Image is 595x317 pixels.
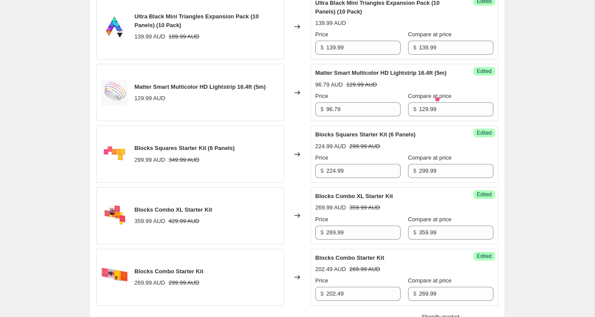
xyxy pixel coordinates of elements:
[315,254,384,261] span: Blocks Combo Starter Kit
[315,31,328,38] span: Price
[134,84,266,90] span: Matter Smart Multicolor HD Lightstrip 16.4ft (5m)
[408,31,452,38] span: Compare at price
[320,106,324,112] span: $
[134,145,235,151] span: Blocks Squares Starter Kit (6 Panels)
[315,277,328,284] span: Price
[315,193,393,199] span: Blocks Combo XL Starter Kit
[346,80,377,89] strike: 129.99 AUD
[169,32,199,41] strike: 189.99 AUD
[477,191,492,198] span: Edited
[315,154,328,161] span: Price
[413,44,416,51] span: $
[320,290,324,297] span: $
[315,131,415,138] span: Blocks Squares Starter Kit (6 Panels)
[349,265,380,274] strike: 269.99 AUD
[134,217,165,226] div: 359.99 AUD
[477,253,492,260] span: Edited
[134,206,212,213] span: Blocks Combo XL Starter Kit
[315,216,328,223] span: Price
[134,268,203,275] span: Blocks Combo Starter Kit
[408,154,452,161] span: Compare at price
[349,203,380,212] strike: 359.99 AUD
[320,44,324,51] span: $
[101,264,127,290] img: Blocks_SMK_BestBuy_FrontPackaging_80x.png
[408,216,452,223] span: Compare at price
[413,106,416,112] span: $
[413,290,416,297] span: $
[101,202,127,229] img: Blocks_SMK_ComboPack_FrontPackaging_80x.png
[169,279,199,287] strike: 299.99 AUD
[477,68,492,75] span: Edited
[408,93,452,99] span: Compare at price
[349,142,380,151] strike: 299.99 AUD
[477,129,492,136] span: Edited
[101,14,127,40] img: Shapes_10PK_BlackMiniTriangles_4000x4000px_80x.png
[134,32,165,41] div: 139.99 AUD
[134,156,165,164] div: 299.99 AUD
[315,142,346,151] div: 224.99 AUD
[134,13,259,28] span: Ultra Black Mini Triangles Expansion Pack (10 Panels) (10 Pack)
[413,229,416,236] span: $
[315,80,343,89] div: 96.79 AUD
[320,229,324,236] span: $
[408,277,452,284] span: Compare at price
[169,217,199,226] strike: 429.99 AUD
[315,265,346,274] div: 202.49 AUD
[315,70,447,76] span: Matter Smart Multicolor HD Lightstrip 16.4ft (5m)
[413,167,416,174] span: $
[101,141,127,167] img: Blocks_SMK_6PK_FrontPackaging_f02bef0c-2da7-4d5e-aac4-0b49d2d51d86_80x.png
[315,93,328,99] span: Price
[169,156,199,164] strike: 349.99 AUD
[315,203,346,212] div: 269.99 AUD
[101,80,127,106] img: 1-multicolor-lightstrip-shop-float-desktop_2x_17551371-62e0-4659-85c2-94ded91d052a_80x.jpg
[134,279,165,287] div: 269.99 AUD
[320,167,324,174] span: $
[315,19,346,28] div: 139.99 AUD
[134,94,165,103] div: 129.99 AUD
